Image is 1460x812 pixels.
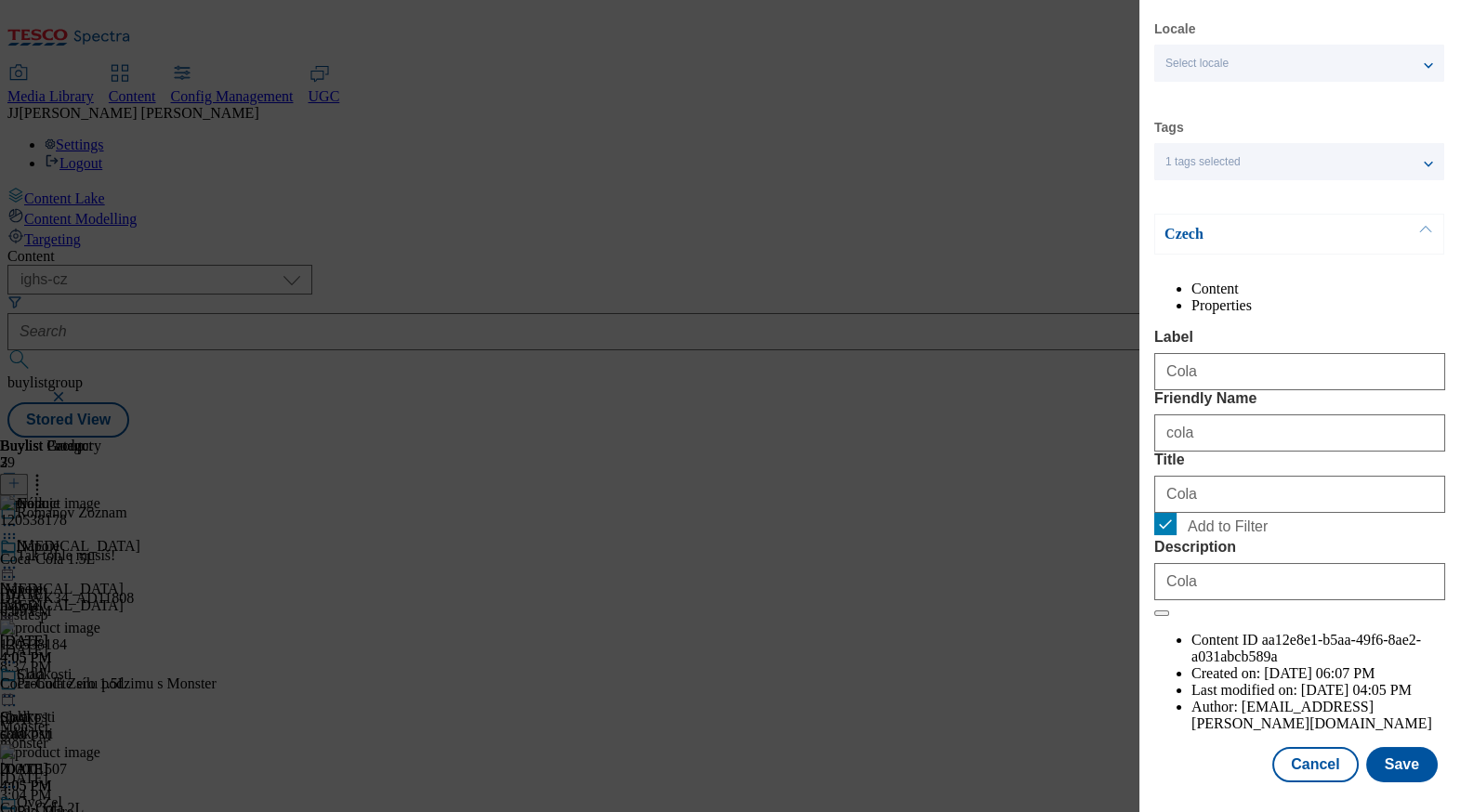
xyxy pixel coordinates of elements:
[1154,353,1445,390] input: Enter Label
[1154,476,1445,513] input: Enter Title
[1191,699,1445,732] li: Author:
[1154,143,1444,180] button: 1 tags selected
[1191,632,1445,665] li: Content ID
[1191,297,1445,314] li: Properties
[1154,452,1445,468] label: Title
[1264,665,1375,681] span: [DATE] 06:07 PM
[1366,747,1438,782] button: Save
[1191,632,1421,664] span: aa12e8e1-b5aa-49f6-8ae2-a031abcb589a
[1191,682,1445,699] li: Last modified on:
[1154,414,1445,452] input: Enter Friendly Name
[1188,518,1268,535] span: Add to Filter
[1154,45,1444,82] button: Select locale
[1164,225,1360,243] p: Czech
[1154,563,1445,600] input: Enter Description
[1154,123,1184,133] label: Tags
[1191,281,1445,297] li: Content
[1154,24,1195,34] label: Locale
[1165,57,1229,71] span: Select locale
[1165,155,1241,169] span: 1 tags selected
[1272,747,1358,782] button: Cancel
[1301,682,1412,698] span: [DATE] 04:05 PM
[1191,665,1445,682] li: Created on:
[1154,539,1445,556] label: Description
[1154,329,1445,346] label: Label
[1191,699,1432,731] span: [EMAIL_ADDRESS][PERSON_NAME][DOMAIN_NAME]
[1154,390,1445,407] label: Friendly Name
